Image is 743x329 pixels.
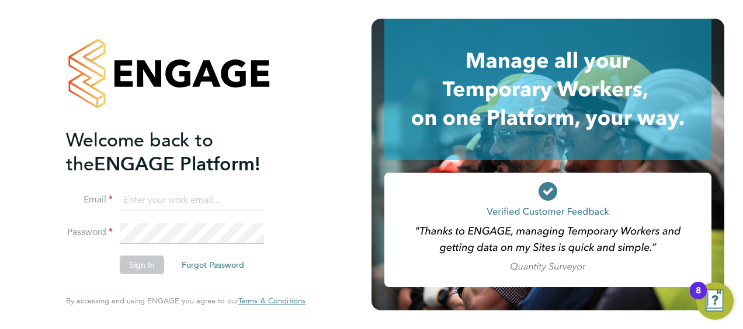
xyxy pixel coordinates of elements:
[66,296,305,306] span: By accessing and using ENGAGE you agree to our
[696,290,701,306] div: 8
[238,296,305,306] span: Terms & Conditions
[120,190,264,211] input: Enter your work email...
[696,282,734,320] button: Open Resource Center, 8 new notifications
[172,256,254,274] button: Forgot Password
[120,256,164,274] button: Sign In
[66,226,113,239] label: Password
[66,129,213,176] span: Welcome back to the
[66,128,294,176] h2: ENGAGE Platform!
[66,194,113,206] label: Email
[238,296,305,306] a: Terms & Conditions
